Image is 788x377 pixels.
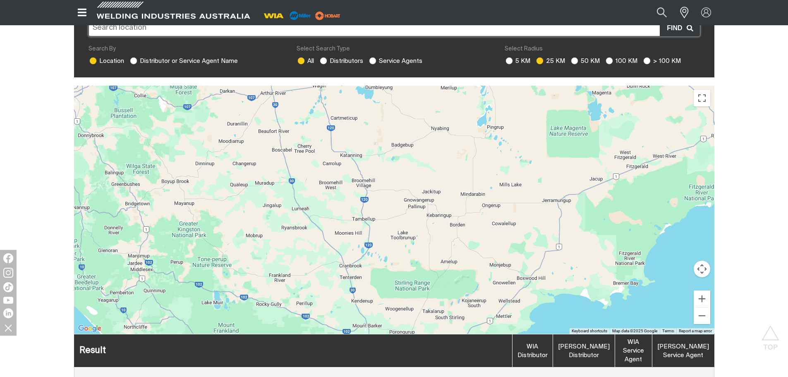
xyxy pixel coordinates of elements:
img: Google [76,323,103,334]
a: Open this area in Google Maps (opens a new window) [76,323,103,334]
img: hide socials [1,321,15,335]
button: Find [660,20,699,36]
button: Keyboard shortcuts [572,328,607,334]
img: LinkedIn [3,308,13,318]
label: Service Agents [368,58,422,64]
th: [PERSON_NAME] Service Agent [652,334,714,367]
button: Zoom in [694,291,710,307]
button: Toggle fullscreen view [694,90,710,106]
button: Scroll to top [761,325,780,344]
div: Select Radius [505,45,699,53]
a: Report a map error [679,329,712,333]
th: WIA Service Agent [615,334,652,367]
button: Search products [648,3,676,22]
span: Map data ©2025 Google [612,329,657,333]
img: miller [313,10,343,22]
th: WIA Distributor [512,334,553,367]
label: > 100 KM [642,58,681,64]
label: Distributors [319,58,363,64]
input: Search location [89,20,700,36]
img: Facebook [3,253,13,263]
label: Distributor or Service Agent Name [129,58,238,64]
label: Location [89,58,124,64]
a: Terms [662,329,674,333]
label: 5 KM [505,58,530,64]
th: [PERSON_NAME] Distributor [553,334,615,367]
label: 50 KM [570,58,600,64]
img: YouTube [3,297,13,304]
th: Result [74,334,512,367]
a: miller [313,12,343,19]
span: Find [667,23,686,34]
label: 100 KM [605,58,637,64]
button: Map camera controls [694,261,710,277]
img: Instagram [3,268,13,278]
label: All [297,58,314,64]
button: Zoom out [694,307,710,324]
input: Product name or item number... [637,3,675,22]
img: TikTok [3,282,13,292]
div: Select Search Type [297,45,491,53]
div: Search By [89,45,283,53]
label: 25 KM [535,58,565,64]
